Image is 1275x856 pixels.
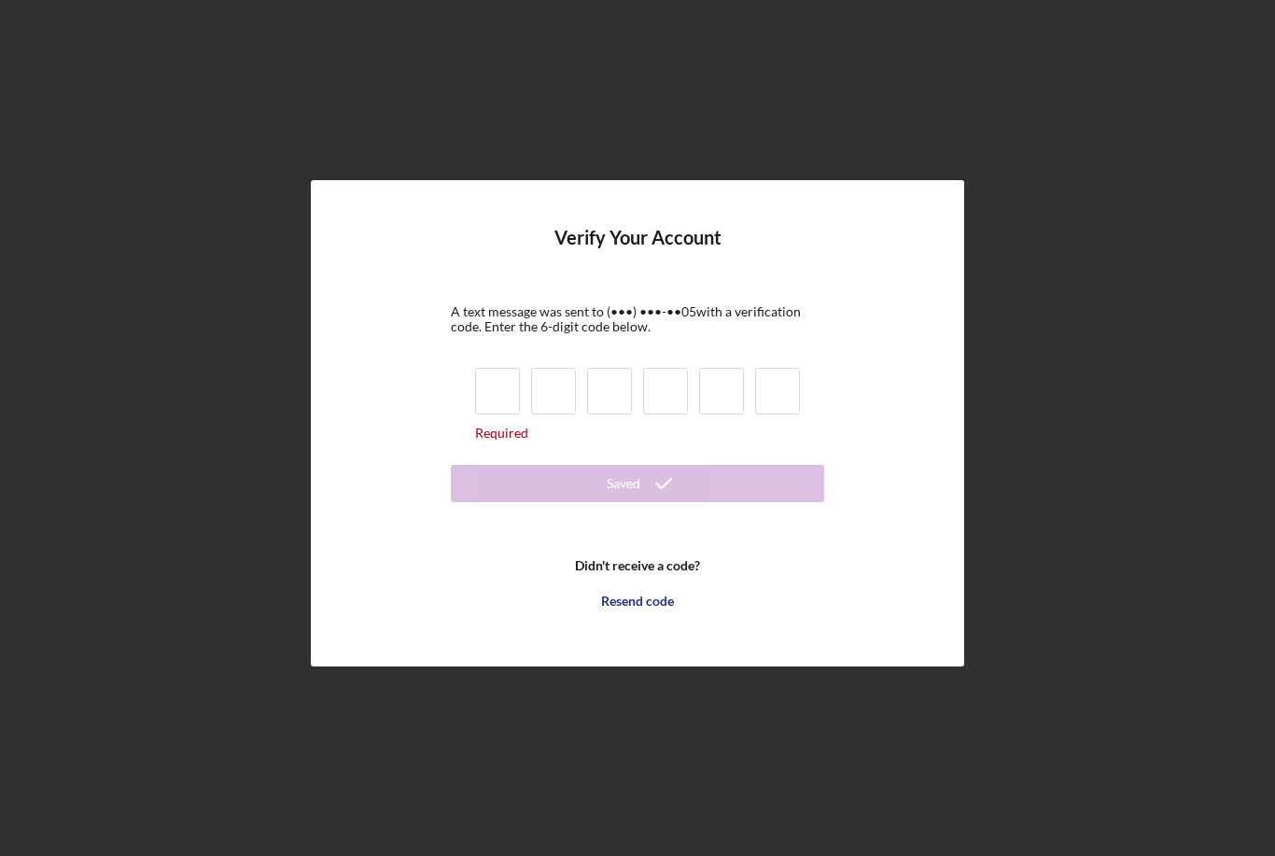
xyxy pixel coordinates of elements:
b: Didn't receive a code? [575,558,700,573]
div: A text message was sent to (•••) •••-•• 05 with a verification code. Enter the 6-digit code below. [451,304,824,334]
div: Required [475,426,800,441]
div: Resend code [601,582,674,620]
h4: Verify Your Account [554,227,722,276]
div: Saved [607,465,640,502]
button: Resend code [451,582,824,620]
button: Saved [451,465,824,502]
